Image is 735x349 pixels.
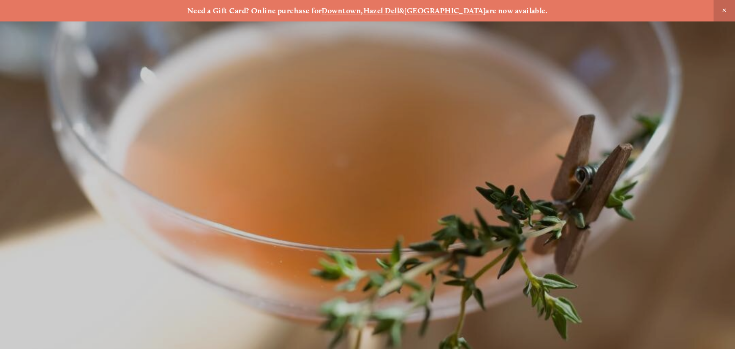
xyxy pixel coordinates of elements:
strong: are now available. [485,6,548,15]
a: Hazel Dell [363,6,400,15]
strong: & [399,6,404,15]
strong: , [361,6,363,15]
strong: Need a Gift Card? Online purchase for [187,6,322,15]
a: Downtown [322,6,361,15]
a: [GEOGRAPHIC_DATA] [404,6,485,15]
